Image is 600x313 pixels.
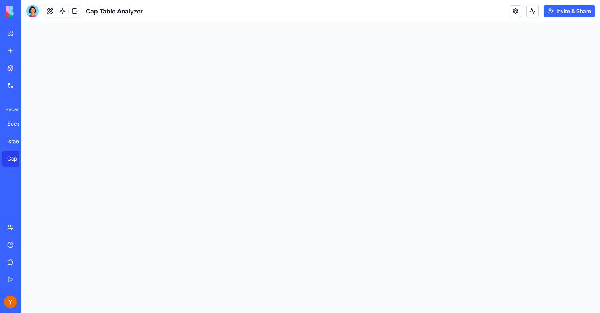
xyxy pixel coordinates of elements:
[7,120,29,128] div: Social Media Content Generator
[2,133,34,149] a: Israeli Startup Hunter
[7,155,29,163] div: Cap Table Analyzer
[544,5,595,17] button: Invite & Share
[86,6,143,16] span: Cap Table Analyzer
[4,296,17,308] img: ACg8ocKKmw1B5YjjdIxTReIFLpjOIn1ULGa3qRQpM8Mt_L5JmWuBbQ=s96-c
[6,6,55,17] img: logo
[2,116,34,132] a: Social Media Content Generator
[2,151,34,167] a: Cap Table Analyzer
[7,137,29,145] div: Israeli Startup Hunter
[2,106,19,113] span: Recent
